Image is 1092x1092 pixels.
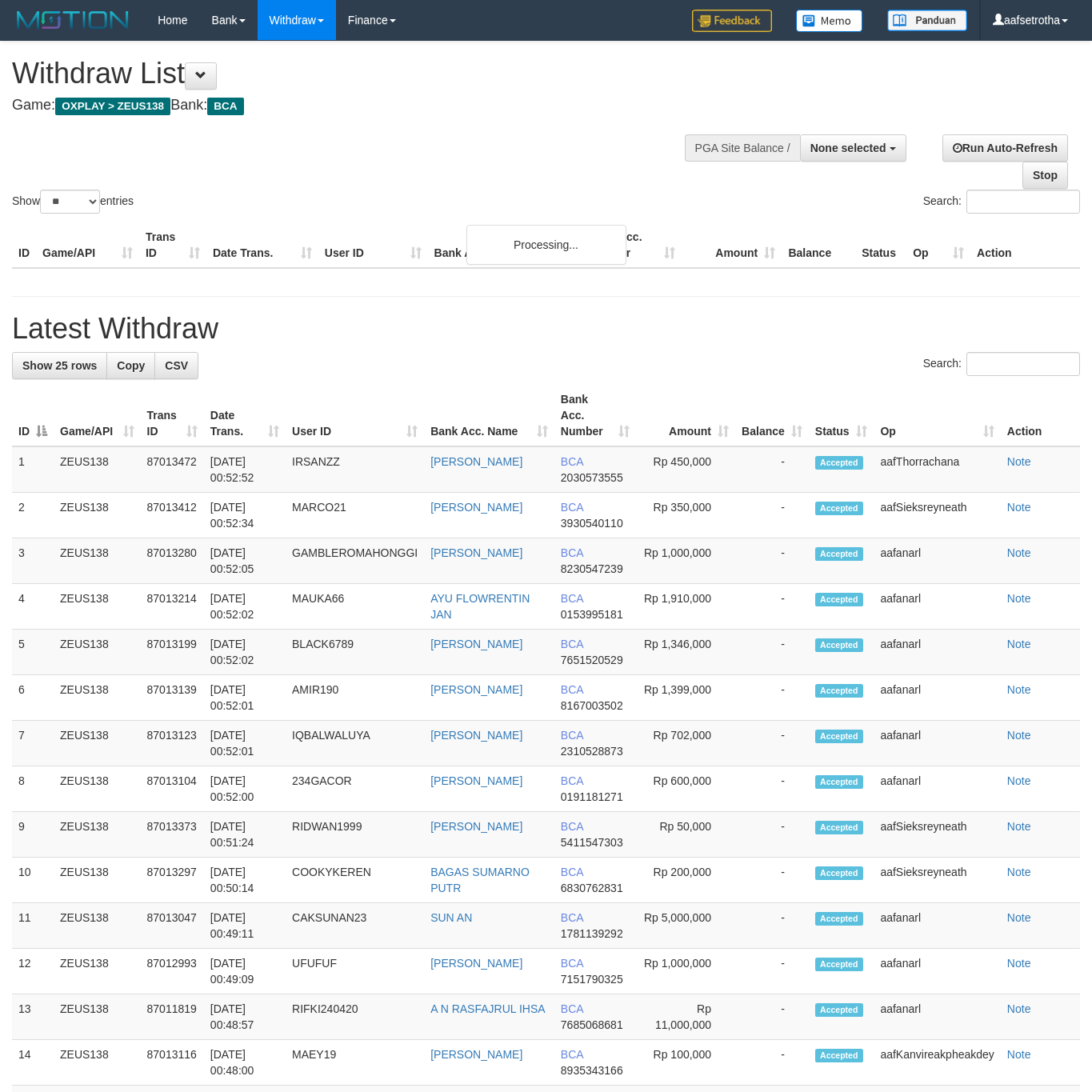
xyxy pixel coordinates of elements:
td: - [735,493,809,538]
th: User ID [318,222,428,268]
td: 87012993 [141,949,204,994]
td: aafanarl [874,949,1000,994]
td: - [735,721,809,766]
select: Showentries [40,190,100,214]
a: [PERSON_NAME] [430,501,522,514]
span: BCA [561,1048,583,1061]
th: Action [970,222,1080,268]
span: Copy 6830762831 to clipboard [561,882,623,894]
td: aafanarl [874,994,1000,1040]
td: [DATE] 00:52:52 [204,446,286,493]
span: Copy 0191181271 to clipboard [561,790,623,803]
td: CAKSUNAN23 [286,903,424,949]
td: aafSieksreyneath [874,812,1000,858]
span: Accepted [815,958,863,971]
span: Copy 2310528873 to clipboard [561,745,623,758]
th: Op: activate to sort column ascending [874,385,1000,446]
span: Show 25 rows [22,359,97,372]
td: Rp 600,000 [636,766,735,812]
td: ZEUS138 [54,446,141,493]
td: UFUFUF [286,949,424,994]
td: MAUKA66 [286,584,424,630]
td: 2 [12,493,54,538]
td: 6 [12,675,54,721]
td: - [735,675,809,721]
a: Note [1007,638,1031,650]
a: Note [1007,729,1031,742]
div: Processing... [466,225,626,265]
img: panduan.png [887,10,967,31]
td: [DATE] 00:52:05 [204,538,286,584]
span: Accepted [815,912,863,926]
td: [DATE] 00:52:00 [204,766,286,812]
th: Date Trans.: activate to sort column ascending [204,385,286,446]
th: User ID: activate to sort column ascending [286,385,424,446]
span: Accepted [815,1049,863,1062]
span: Accepted [815,730,863,743]
td: [DATE] 00:52:01 [204,675,286,721]
td: BLACK6789 [286,630,424,675]
td: aafSieksreyneath [874,493,1000,538]
td: - [735,949,809,994]
td: [DATE] 00:52:01 [204,721,286,766]
button: None selected [800,134,906,162]
td: GAMBLEROMAHONGGI [286,538,424,584]
td: aafThorrachana [874,446,1000,493]
span: OXPLAY > ZEUS138 [55,98,170,115]
td: aafanarl [874,675,1000,721]
span: BCA [561,683,583,696]
th: Bank Acc. Name: activate to sort column ascending [424,385,554,446]
td: 87013116 [141,1040,204,1086]
th: Status [855,222,906,268]
td: ZEUS138 [54,630,141,675]
label: Search: [923,352,1080,376]
td: ZEUS138 [54,994,141,1040]
td: Rp 350,000 [636,493,735,538]
img: MOTION_logo.png [12,8,134,32]
span: Copy [117,359,145,372]
span: BCA [561,820,583,833]
span: Copy 7651520529 to clipboard [561,654,623,666]
th: Game/API: activate to sort column ascending [54,385,141,446]
h1: Latest Withdraw [12,313,1080,345]
img: Button%20Memo.svg [796,10,863,32]
th: Bank Acc. Name [428,222,582,268]
span: BCA [561,911,583,924]
td: 87013047 [141,903,204,949]
a: Note [1007,592,1031,605]
td: ZEUS138 [54,812,141,858]
td: - [735,538,809,584]
a: Note [1007,546,1031,559]
td: [DATE] 00:51:24 [204,812,286,858]
a: Note [1007,957,1031,970]
td: Rp 50,000 [636,812,735,858]
span: Accepted [815,1003,863,1017]
td: - [735,630,809,675]
span: BCA [561,957,583,970]
th: Trans ID [139,222,206,268]
td: 8 [12,766,54,812]
td: 87013123 [141,721,204,766]
td: - [735,812,809,858]
a: [PERSON_NAME] [430,1048,522,1061]
td: 9 [12,812,54,858]
a: Copy [106,352,155,379]
a: SUN AN [430,911,472,924]
span: BCA [561,546,583,559]
th: Bank Acc. Number [582,222,682,268]
td: Rp 1,346,000 [636,630,735,675]
a: [PERSON_NAME] [430,455,522,468]
td: Rp 11,000,000 [636,994,735,1040]
td: 87013297 [141,858,204,903]
a: Note [1007,501,1031,514]
td: Rp 1,000,000 [636,538,735,584]
a: [PERSON_NAME] [430,957,522,970]
span: BCA [561,866,583,878]
td: 3 [12,538,54,584]
td: aafanarl [874,630,1000,675]
td: 10 [12,858,54,903]
a: Note [1007,455,1031,468]
td: 87013199 [141,630,204,675]
th: ID: activate to sort column descending [12,385,54,446]
a: Run Auto-Refresh [942,134,1068,162]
